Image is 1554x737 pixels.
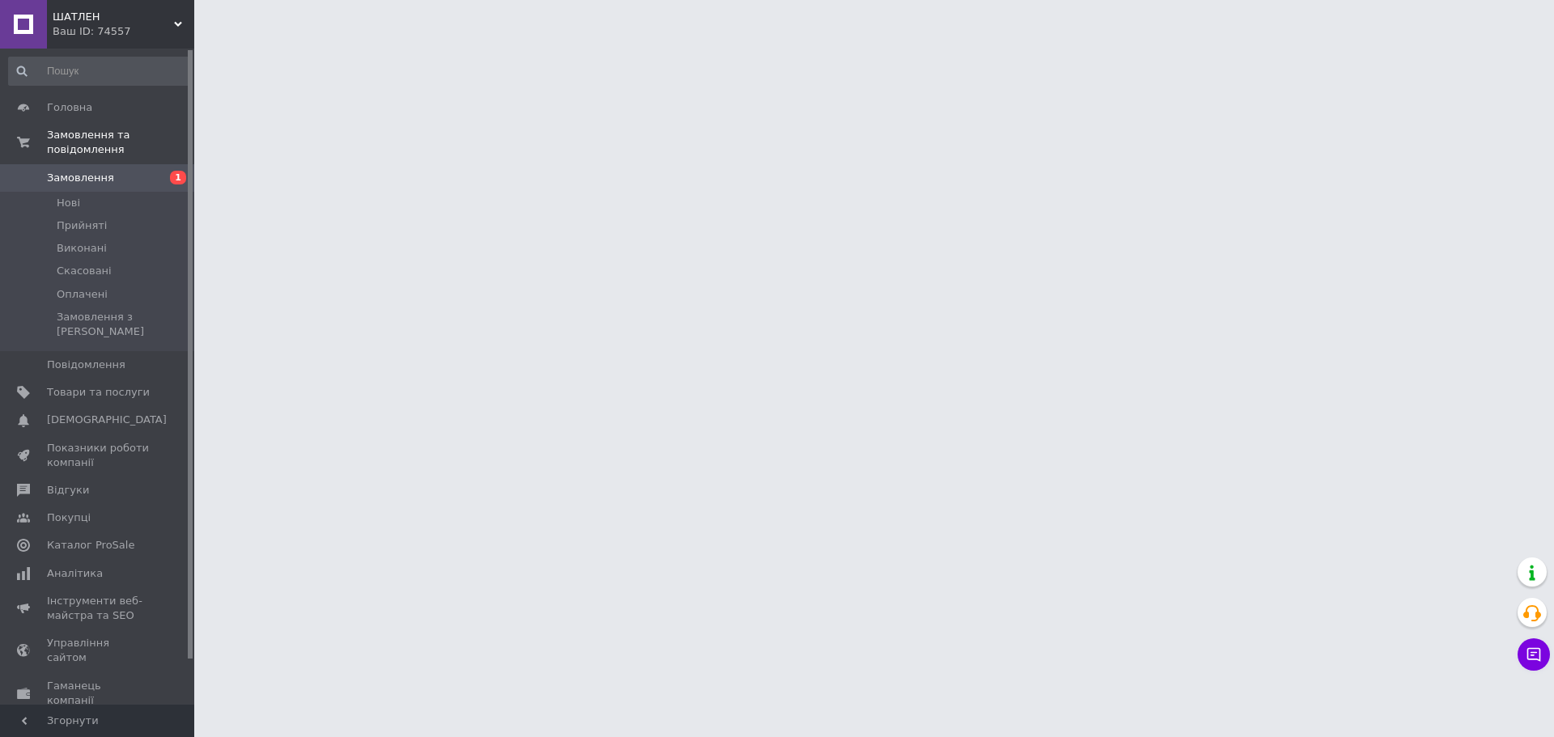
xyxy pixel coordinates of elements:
span: Замовлення з [PERSON_NAME] [57,310,189,339]
span: Відгуки [47,483,89,498]
span: Нові [57,196,80,210]
span: Каталог ProSale [47,538,134,553]
span: Аналітика [47,566,103,581]
span: Показники роботи компанії [47,441,150,470]
span: Оплачені [57,287,108,302]
span: Головна [47,100,92,115]
span: 1 [170,171,186,184]
span: Гаманець компанії [47,679,150,708]
span: ШАТЛЕН [53,10,174,24]
button: Чат з покупцем [1518,638,1550,671]
input: Пошук [8,57,191,86]
span: Покупці [47,510,91,525]
span: Повідомлення [47,358,125,372]
span: Замовлення та повідомлення [47,128,194,157]
span: Управління сайтом [47,636,150,665]
span: [DEMOGRAPHIC_DATA] [47,413,167,427]
span: Скасовані [57,264,112,278]
span: Товари та послуги [47,385,150,400]
span: Виконані [57,241,107,256]
span: Прийняті [57,218,107,233]
span: Замовлення [47,171,114,185]
div: Ваш ID: 74557 [53,24,194,39]
span: Інструменти веб-майстра та SEO [47,594,150,623]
